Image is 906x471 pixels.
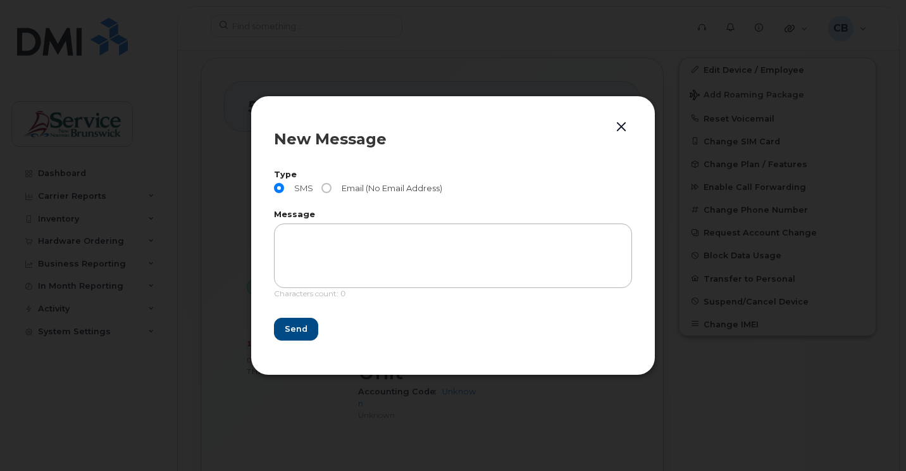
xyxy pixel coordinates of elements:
div: New Message [274,132,632,147]
input: Email (No Email Address) [321,183,332,193]
input: SMS [274,183,284,193]
label: Type [274,171,632,179]
div: Characters count: 0 [274,288,632,306]
span: Email (No Email Address) [337,183,442,193]
span: Send [285,323,307,335]
span: SMS [289,183,313,193]
label: Message [274,211,632,219]
button: Send [274,318,318,341]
